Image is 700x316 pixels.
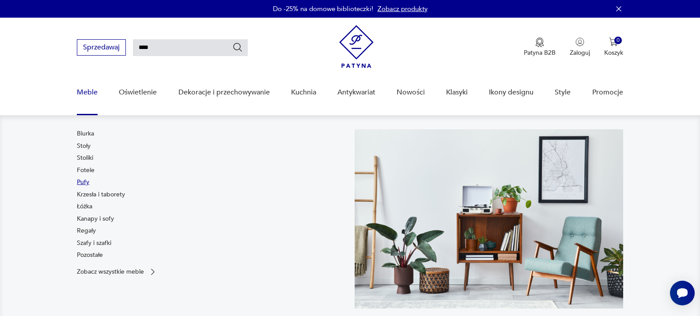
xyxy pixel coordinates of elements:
iframe: Smartsupp widget button [670,281,695,305]
img: Ikona koszyka [609,38,618,46]
img: Ikonka użytkownika [575,38,584,46]
div: 0 [614,37,622,44]
p: Zobacz wszystkie meble [77,269,144,275]
p: Koszyk [604,49,623,57]
a: Oświetlenie [119,75,157,109]
a: Antykwariat [337,75,375,109]
a: Sprzedawaj [77,45,126,51]
a: Krzesła i taborety [77,190,125,199]
a: Stoły [77,142,91,150]
button: Zaloguj [570,38,590,57]
a: Regały [77,226,96,235]
a: Ikona medaluPatyna B2B [524,38,556,57]
a: Pozostałe [77,251,103,260]
a: Biurka [77,129,94,138]
button: 0Koszyk [604,38,623,57]
a: Zobacz produkty [378,4,428,13]
a: Stoliki [77,154,93,162]
img: 969d9116629659dbb0bd4e745da535dc.jpg [355,129,623,308]
a: Meble [77,75,98,109]
a: Fotele [77,166,95,175]
a: Dekoracje i przechowywanie [178,75,270,109]
a: Kuchnia [291,75,316,109]
p: Patyna B2B [524,49,556,57]
a: Szafy i szafki [77,239,111,248]
button: Szukaj [232,42,243,53]
button: Patyna B2B [524,38,556,57]
a: Ikony designu [489,75,534,109]
img: Ikona medalu [535,38,544,47]
a: Zobacz wszystkie meble [77,267,157,276]
a: Pufy [77,178,89,187]
p: Do -25% na domowe biblioteczki! [273,4,373,13]
a: Promocje [592,75,623,109]
a: Kanapy i sofy [77,214,114,223]
p: Zaloguj [570,49,590,57]
a: Style [555,75,571,109]
a: Klasyki [446,75,468,109]
a: Nowości [397,75,425,109]
button: Sprzedawaj [77,39,126,56]
img: Patyna - sklep z meblami i dekoracjami vintage [339,25,374,68]
a: Łóżka [77,202,92,211]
